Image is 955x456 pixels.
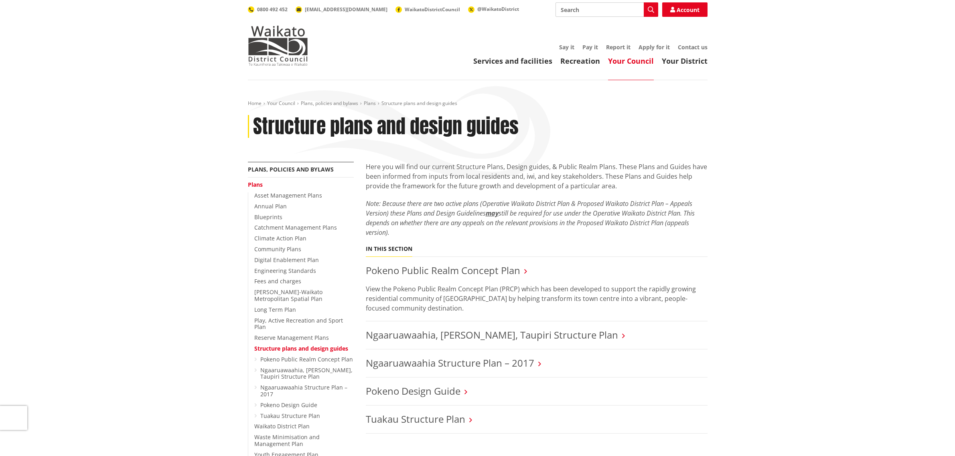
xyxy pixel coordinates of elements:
[366,199,695,237] em: Note: Because there are two active plans (Operative Waikato District Plan & Proposed Waikato Dist...
[260,383,347,398] a: Ngaaruawaahia Structure Plan – 2017
[477,6,519,12] span: @WaikatoDistrict
[254,288,322,303] a: [PERSON_NAME]-Waikato Metropolitan Spatial Plan
[254,213,282,221] a: Blueprints
[260,355,353,363] a: Pokeno Public Realm Concept Plan
[267,100,295,107] a: Your Council
[366,284,708,313] p: View the Pokeno Public Realm Concept Plan (PRCP) which has been developed to support the rapidly ...
[473,56,552,66] a: Services and facilities
[248,100,262,107] a: Home
[254,277,301,285] a: Fees and charges
[254,345,348,352] a: Structure plans and design guides
[395,6,460,13] a: WaikatoDistrictCouncil
[366,328,618,341] a: Ngaaruawaahia, [PERSON_NAME], Taupiri Structure Plan
[254,256,319,264] a: Digital Enablement Plan
[254,192,322,199] a: Asset Management Plans
[254,306,296,313] a: Long Term Plan
[260,412,320,420] a: Tuakau Structure Plan
[248,100,708,107] nav: breadcrumb
[364,100,376,107] a: Plans
[556,2,658,17] input: Search input
[248,6,288,13] a: 0800 492 452
[606,43,631,51] a: Report it
[366,412,465,426] a: Tuakau Structure Plan
[248,26,308,66] img: Waikato District Council - Te Kaunihera aa Takiwaa o Waikato
[260,366,353,381] a: Ngaaruawaahia, [PERSON_NAME], Taupiri Structure Plan
[662,56,708,66] a: Your District
[254,433,320,448] a: Waste Minimisation and Management Plan
[254,317,343,331] a: Play, Active Recreation and Sport Plan
[381,100,457,107] span: Structure plans and design guides
[405,6,460,13] span: WaikatoDistrictCouncil
[254,245,301,253] a: Community Plans
[254,234,306,242] a: Climate Action Plan
[254,334,329,341] a: Reserve Management Plans
[468,6,519,12] a: @WaikatoDistrict
[639,43,670,51] a: Apply for it
[608,56,654,66] a: Your Council
[260,401,317,409] a: Pokeno Design Guide
[560,56,600,66] a: Recreation
[366,356,534,369] a: Ngaaruawaahia Structure Plan – 2017
[559,43,574,51] a: Say it
[366,264,520,277] a: Pokeno Public Realm Concept Plan
[486,209,499,218] span: may
[257,6,288,13] span: 0800 492 452
[366,384,460,397] a: Pokeno Design Guide
[582,43,598,51] a: Pay it
[662,2,708,17] a: Account
[248,165,334,173] a: Plans, policies and bylaws
[254,224,337,231] a: Catchment Management Plans
[678,43,708,51] a: Contact us
[248,181,263,188] a: Plans
[366,162,708,191] p: Here you will find our current Structure Plans, Design guides, & Public Realm Plans. These Plans ...
[254,422,310,430] a: Waikato District Plan
[305,6,387,13] span: [EMAIL_ADDRESS][DOMAIN_NAME]
[301,100,358,107] a: Plans, policies and bylaws
[253,115,519,138] h1: Structure plans and design guides
[366,246,412,252] h5: In this section
[296,6,387,13] a: [EMAIL_ADDRESS][DOMAIN_NAME]
[254,202,287,210] a: Annual Plan
[254,267,316,274] a: Engineering Standards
